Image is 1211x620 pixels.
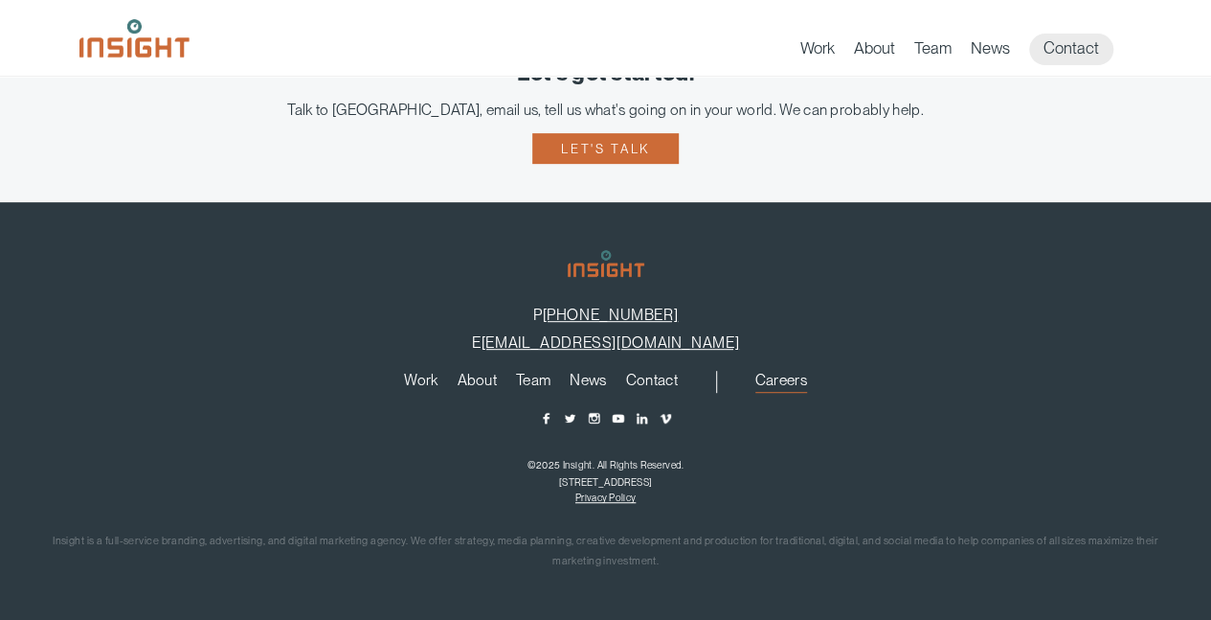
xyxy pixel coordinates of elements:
a: Vimeo [659,411,673,425]
p: Insight is a full-service branding, advertising, and digital marketing agency. We offer strategy,... [29,532,1182,571]
a: Careers [755,373,807,394]
img: Insight Marketing Design [79,19,190,57]
nav: copyright navigation menu [571,492,640,503]
a: Privacy Policy [575,492,636,503]
img: Insight Marketing Design [568,250,644,277]
p: P [29,306,1182,324]
div: Talk to [GEOGRAPHIC_DATA], email us, tell us what's going on in your world. We can probably help. [29,101,1182,119]
nav: secondary navigation menu [746,371,817,394]
nav: primary navigation menu [800,34,1133,65]
a: Contact [1029,34,1113,65]
a: Facebook [539,411,553,425]
div: Let's get started. [29,61,1182,86]
a: Contact [625,373,677,394]
a: Let's talk [532,133,678,164]
a: About [854,38,895,65]
nav: primary navigation menu [394,371,717,394]
a: Twitter [563,411,577,425]
a: Instagram [587,411,601,425]
p: ©2025 Insight. All Rights Reserved. [STREET_ADDRESS] [29,456,1182,491]
a: Team [516,373,550,394]
a: Work [404,373,437,394]
p: E [29,333,1182,352]
a: About [457,373,497,394]
a: News [971,38,1010,65]
a: Team [914,38,952,65]
a: Work [800,38,835,65]
a: [EMAIL_ADDRESS][DOMAIN_NAME] [482,333,739,352]
a: YouTube [611,411,625,425]
a: [PHONE_NUMBER] [542,306,678,324]
a: News [570,373,606,394]
a: LinkedIn [635,411,649,425]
